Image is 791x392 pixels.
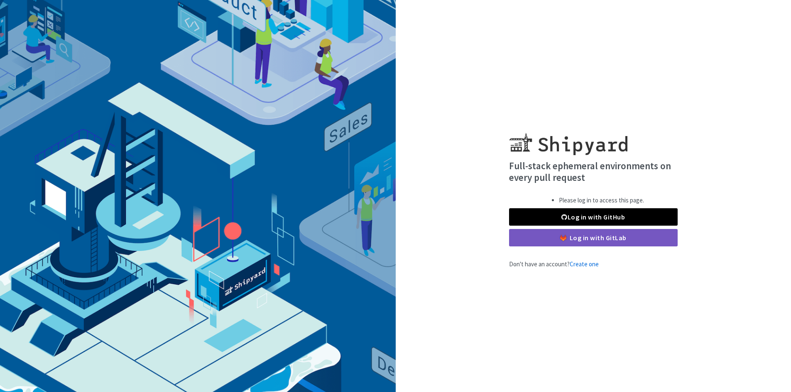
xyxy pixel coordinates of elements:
[559,196,644,205] li: Please log in to access this page.
[509,229,678,246] a: Log in with GitLab
[509,160,678,183] h4: Full-stack ephemeral environments on every pull request
[509,260,599,268] span: Don't have an account?
[509,208,678,226] a: Log in with GitHub
[560,235,566,241] img: gitlab-color.svg
[509,123,627,155] img: Shipyard logo
[570,260,599,268] a: Create one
